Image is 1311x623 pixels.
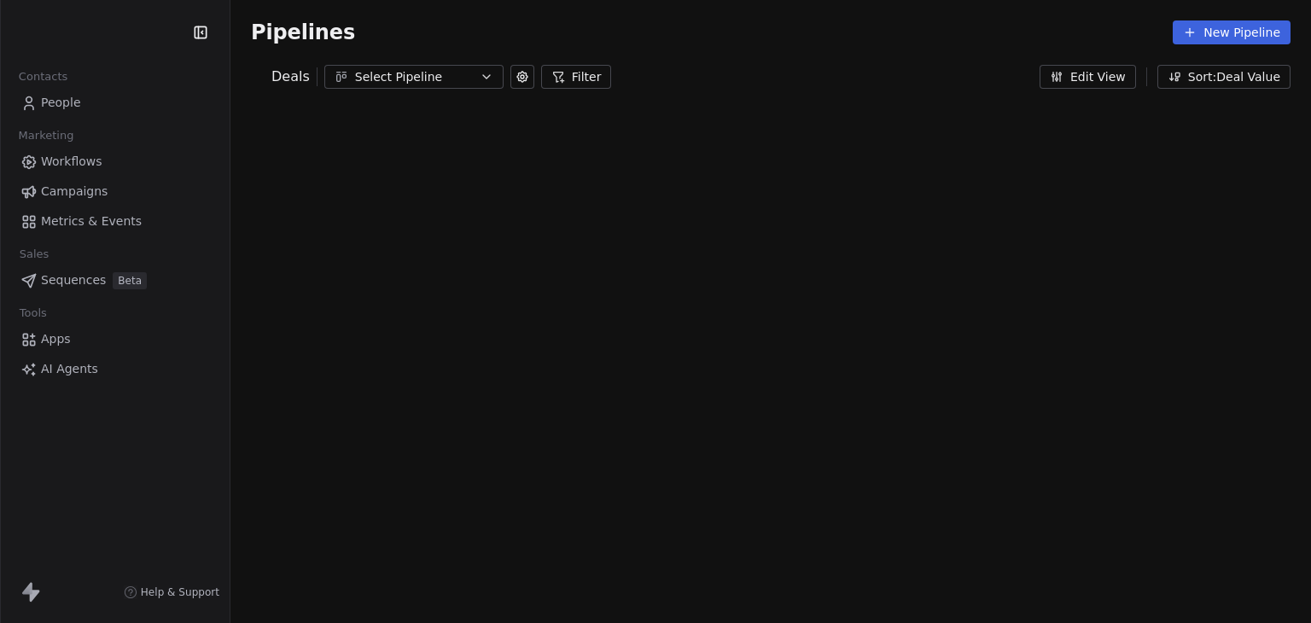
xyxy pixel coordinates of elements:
span: Contacts [11,64,75,90]
span: AI Agents [41,360,98,378]
span: Tools [12,300,54,326]
span: Workflows [41,153,102,171]
button: Edit View [1040,65,1136,89]
span: Beta [113,272,147,289]
span: Help & Support [141,585,219,599]
span: Sequences [41,271,106,289]
a: Metrics & Events [14,207,216,236]
a: Workflows [14,148,216,176]
a: AI Agents [14,355,216,383]
span: Deals [271,67,310,87]
button: Sort: Deal Value [1157,65,1291,89]
span: Metrics & Events [41,213,142,230]
a: Help & Support [124,585,219,599]
span: Apps [41,330,71,348]
span: Sales [12,242,56,267]
button: New Pipeline [1173,20,1291,44]
span: People [41,94,81,112]
a: Apps [14,325,216,353]
div: Select Pipeline [355,68,473,86]
a: Campaigns [14,178,216,206]
span: Pipelines [251,20,355,44]
button: Filter [541,65,612,89]
span: Campaigns [41,183,108,201]
span: Marketing [11,123,81,148]
a: People [14,89,216,117]
a: SequencesBeta [14,266,216,294]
